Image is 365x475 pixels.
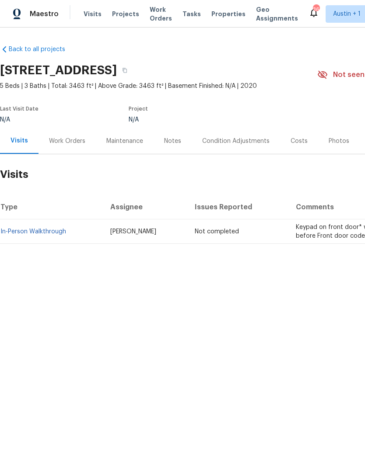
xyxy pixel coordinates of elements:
span: Maestro [30,10,59,18]
span: Not completed [195,229,239,235]
th: Assignee [103,195,188,219]
div: 36 [313,5,319,14]
div: Visits [11,136,28,145]
span: Project [129,106,148,111]
div: Work Orders [49,137,85,146]
div: Maintenance [106,137,143,146]
span: Geo Assignments [256,5,298,23]
span: [PERSON_NAME] [110,229,156,235]
div: Condition Adjustments [202,137,270,146]
span: Tasks [182,11,201,17]
div: N/A [129,117,297,123]
div: Notes [164,137,181,146]
span: Visits [84,10,102,18]
span: Austin + 1 [333,10,361,18]
div: Costs [291,137,308,146]
span: Projects [112,10,139,18]
div: Photos [329,137,349,146]
span: Properties [211,10,246,18]
span: Work Orders [150,5,172,23]
a: In-Person Walkthrough [0,229,66,235]
th: Issues Reported [188,195,288,219]
button: Copy Address [117,62,133,78]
